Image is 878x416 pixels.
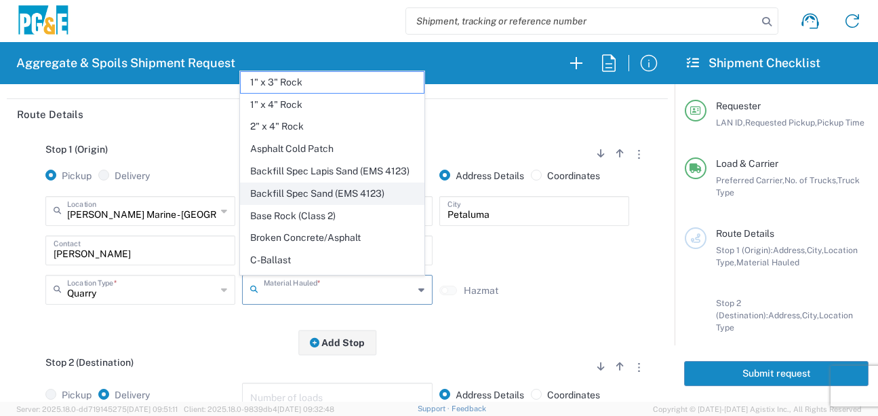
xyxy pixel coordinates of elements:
span: LAN ID, [716,117,745,128]
span: Load & Carrier [716,158,778,169]
span: City, [807,245,824,255]
input: Shipment, tracking or reference number [406,8,757,34]
span: Asphalt Cold Patch [241,138,424,159]
span: Address, [773,245,807,255]
span: Requested Pickup, [745,117,817,128]
a: Support [418,404,452,413]
span: Crushed Base Rock (3/4") [241,272,424,293]
h2: Route Details [17,108,83,121]
span: Backfill Spec Sand (EMS 4123) [241,183,424,204]
span: Requester [716,100,761,111]
span: [DATE] 09:51:11 [127,405,178,413]
span: Client: 2025.18.0-9839db4 [184,405,334,413]
h2: Shipment Checklist [687,55,820,71]
span: 1" x 4" Rock [241,94,424,115]
span: No. of Trucks, [784,175,837,185]
span: Pickup Time [817,117,864,128]
span: Preferred Carrier, [716,175,784,185]
span: Copyright © [DATE]-[DATE] Agistix Inc., All Rights Reserved [653,403,862,415]
span: City, [802,310,819,320]
span: Backfill Spec Lapis Sand (EMS 4123) [241,161,424,182]
label: Address Details [439,389,524,401]
label: Coordinates [531,170,600,182]
span: 2" x 4" Rock [241,116,424,137]
span: C-Ballast [241,250,424,271]
span: 1" x 3" Rock [241,72,424,93]
button: Add Stop [298,330,377,355]
label: Hazmat [464,284,498,297]
span: Base Rock (Class 2) [241,206,424,227]
span: Stop 1 (Origin): [716,245,773,255]
h2: Aggregate & Spoils Shipment Request [16,55,235,71]
span: Stop 1 (Origin) [45,144,108,155]
img: pge [16,5,71,37]
button: Submit request [684,361,869,386]
label: Coordinates [531,389,600,401]
span: Stop 2 (Destination) [45,357,134,368]
span: Address, [768,310,802,320]
span: Broken Concrete/Asphalt [241,227,424,248]
label: Address Details [439,170,524,182]
a: Feedback [452,404,486,413]
span: Stop 2 (Destination): [716,298,768,320]
span: Server: 2025.18.0-dd719145275 [16,405,178,413]
span: Material Hauled [736,257,799,267]
span: Route Details [716,228,774,239]
span: [DATE] 09:32:48 [277,405,334,413]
